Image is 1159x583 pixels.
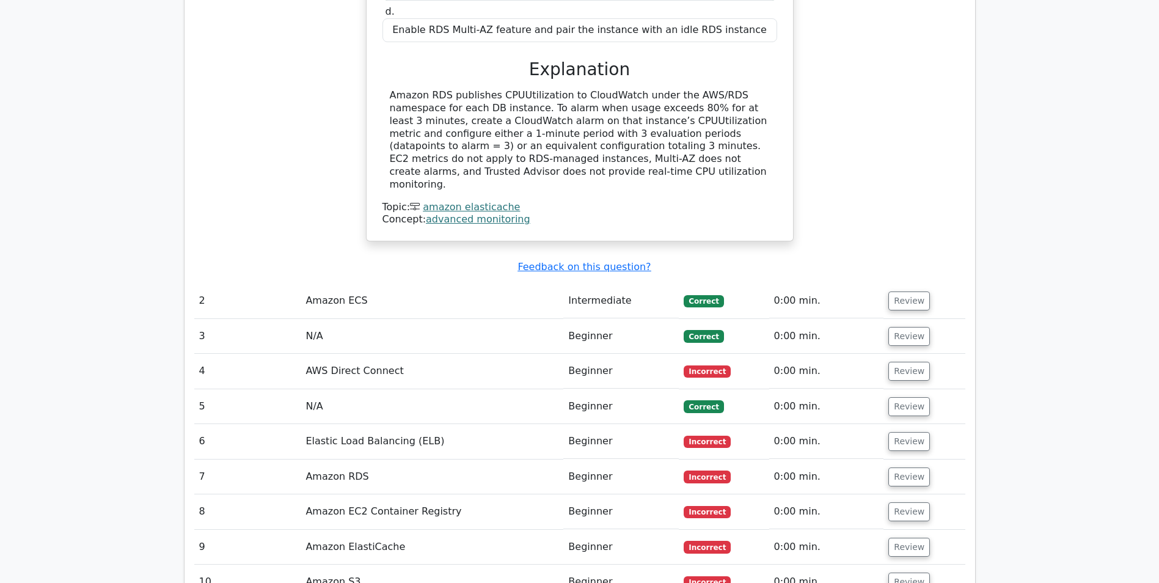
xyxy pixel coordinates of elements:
div: Enable RDS Multi-AZ feature and pair the instance with an idle RDS instance [382,18,777,42]
td: 5 [194,389,301,424]
a: advanced monitoring [426,213,530,225]
td: Beginner [563,460,679,494]
a: Feedback on this question? [517,261,651,273]
td: Beginner [563,424,679,459]
button: Review [888,502,930,521]
span: Correct [684,295,723,307]
td: Beginner [563,319,679,354]
button: Review [888,538,930,557]
td: Amazon RDS [301,460,563,494]
td: 0:00 min. [769,494,884,529]
span: Incorrect [684,506,731,518]
span: Correct [684,330,723,342]
td: 8 [194,494,301,529]
td: 0:00 min. [769,530,884,565]
td: 0:00 min. [769,424,884,459]
button: Review [888,432,930,451]
td: 9 [194,530,301,565]
a: amazon elasticache [423,201,520,213]
td: Beginner [563,389,679,424]
td: 0:00 min. [769,354,884,389]
span: Incorrect [684,541,731,553]
button: Review [888,291,930,310]
button: Review [888,397,930,416]
td: Amazon ElastiCache [301,530,563,565]
td: Amazon EC2 Container Registry [301,494,563,529]
td: 0:00 min. [769,284,884,318]
td: 4 [194,354,301,389]
span: Incorrect [684,436,731,448]
td: 0:00 min. [769,460,884,494]
button: Review [888,362,930,381]
div: Concept: [382,213,777,226]
td: Beginner [563,530,679,565]
td: Beginner [563,354,679,389]
h3: Explanation [390,59,770,80]
span: Incorrect [684,365,731,378]
td: 0:00 min. [769,389,884,424]
td: AWS Direct Connect [301,354,563,389]
td: Amazon ECS [301,284,563,318]
td: Intermediate [563,284,679,318]
td: N/A [301,389,563,424]
td: 6 [194,424,301,459]
td: Beginner [563,494,679,529]
td: 0:00 min. [769,319,884,354]
span: d. [386,5,395,17]
td: Elastic Load Balancing (ELB) [301,424,563,459]
div: Topic: [382,201,777,214]
td: 2 [194,284,301,318]
div: Amazon RDS publishes CPUUtilization to CloudWatch under the AWS/RDS namespace for each DB instanc... [390,89,770,191]
td: N/A [301,319,563,354]
button: Review [888,468,930,486]
button: Review [888,327,930,346]
span: Correct [684,400,723,413]
span: Incorrect [684,471,731,483]
td: 7 [194,460,301,494]
td: 3 [194,319,301,354]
